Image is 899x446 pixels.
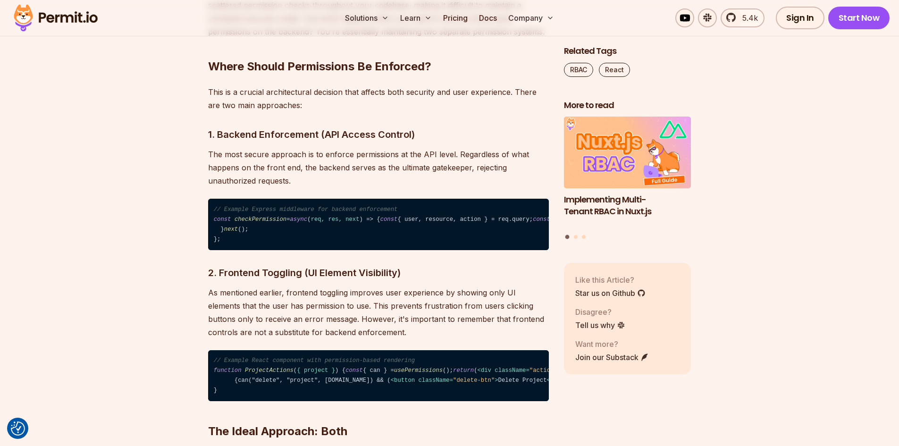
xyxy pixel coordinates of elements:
h3: Implementing Multi-Tenant RBAC in Nuxt.js [564,194,691,218]
code: ( ) { { can } = (); ( ); } [208,350,549,402]
span: button [394,377,415,384]
p: As mentioned earlier, frontend toggling improves user experience by showing only UI elements that... [208,286,549,339]
a: Pricing [439,8,471,27]
span: // Example Express middleware for backend enforcement [214,206,398,213]
h3: 1. Backend Enforcement (API Access Control) [208,127,549,142]
p: Disagree? [575,306,625,318]
button: Solutions [341,8,393,27]
button: Consent Preferences [11,421,25,436]
span: const [533,216,550,223]
span: const [345,367,363,374]
span: async [290,216,308,223]
a: Join our Substack [575,352,649,363]
span: const [380,216,398,223]
p: Want more? [575,338,649,350]
span: checkPermission [235,216,286,223]
span: function [214,367,242,374]
img: Revisit consent button [11,421,25,436]
button: Go to slide 3 [582,235,586,239]
a: Start Now [828,7,890,29]
span: </ > [547,377,578,384]
div: Posts [564,117,691,241]
a: 5.4k [721,8,765,27]
button: Go to slide 2 [574,235,578,239]
span: "delete-btn" [453,377,495,384]
span: req, res, next [311,216,360,223]
h2: Where Should Permissions Be Enforced? [208,21,549,74]
button: Company [504,8,558,27]
h3: 2. Frontend Toggling (UI Element Visibility) [208,265,549,280]
span: const [214,216,231,223]
span: next [224,226,238,233]
span: query [512,216,529,223]
span: usePermissions [394,367,443,374]
p: This is a crucial architectural decision that affects both security and user experience. There ar... [208,85,549,112]
span: "actions" [529,367,561,374]
a: React [599,63,630,77]
span: < = > [478,367,564,374]
p: The most secure approach is to enforce permissions at the API level. Regardless of what happens o... [208,148,549,187]
a: Docs [475,8,501,27]
span: { project } [297,367,335,374]
h2: The Ideal Approach: Both [208,386,549,439]
a: Sign In [776,7,824,29]
button: Go to slide 1 [565,235,570,239]
img: Permit logo [9,2,102,34]
span: ProjectActions [245,367,294,374]
a: Star us on Github [575,287,646,299]
li: 1 of 3 [564,117,691,229]
a: Implementing Multi-Tenant RBAC in Nuxt.jsImplementing Multi-Tenant RBAC in Nuxt.js [564,117,691,229]
span: className [495,367,526,374]
a: RBAC [564,63,593,77]
img: Implementing Multi-Tenant RBAC in Nuxt.js [564,117,691,189]
span: // Example React component with permission-based rendering [214,357,415,364]
span: className [419,377,450,384]
span: return [453,367,474,374]
h2: Related Tags [564,45,691,57]
h2: More to read [564,100,691,111]
span: < = > [391,377,498,384]
span: 5.4k [737,12,758,24]
button: Learn [396,8,436,27]
code: = ( ) => { { user, resource, action } = req. ; permitted = permit. (user, action, resource); (!pe... [208,199,549,250]
span: div [481,367,491,374]
a: Tell us why [575,320,625,331]
p: Like this Article? [575,274,646,286]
